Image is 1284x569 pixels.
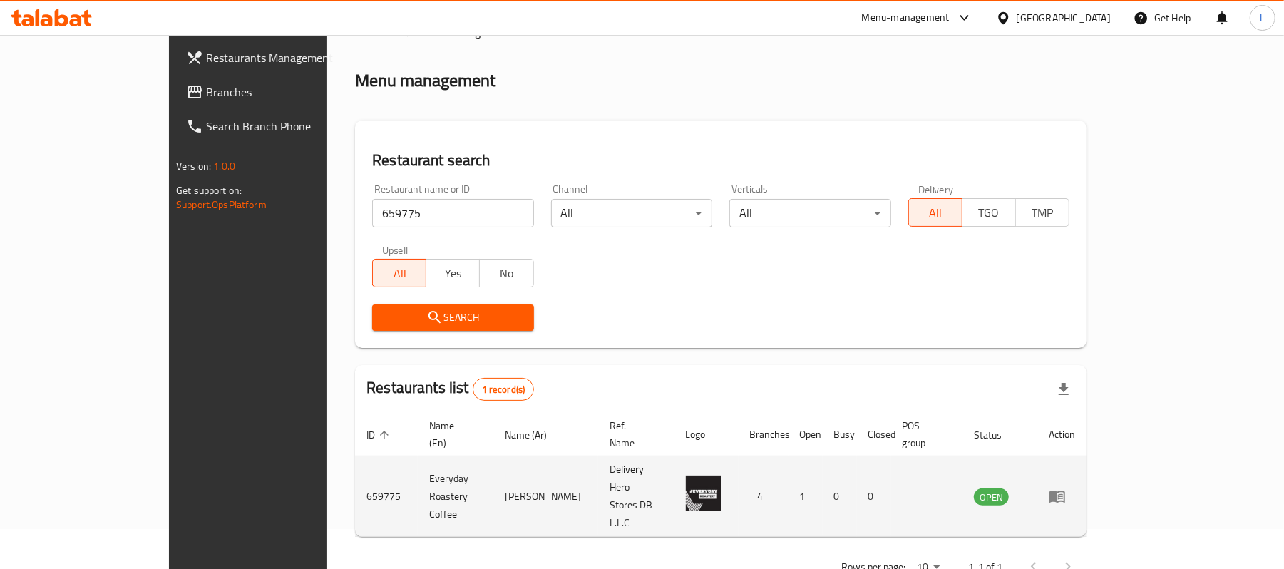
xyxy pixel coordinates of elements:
[974,488,1009,506] div: OPEN
[384,309,522,327] span: Search
[610,417,657,451] span: Ref. Name
[486,263,528,284] span: No
[175,41,384,75] a: Restaurants Management
[175,109,384,143] a: Search Branch Phone
[1015,198,1069,227] button: TMP
[366,377,534,401] h2: Restaurants list
[418,456,493,537] td: Everyday Roastery Coffee
[355,69,495,92] h2: Menu management
[1047,372,1081,406] div: Export file
[175,75,384,109] a: Branches
[551,199,712,227] div: All
[372,150,1069,171] h2: Restaurant search
[1017,10,1111,26] div: [GEOGRAPHIC_DATA]
[372,199,533,227] input: Search for restaurant name or ID..
[1260,10,1265,26] span: L
[355,456,418,537] td: 659775
[429,417,476,451] span: Name (En)
[686,476,721,511] img: Everyday Roastery Coffee
[823,413,857,456] th: Busy
[908,198,962,227] button: All
[974,489,1009,506] span: OPEN
[432,263,474,284] span: Yes
[176,181,242,200] span: Get support on:
[355,413,1087,537] table: enhanced table
[473,383,534,396] span: 1 record(s)
[406,24,411,41] li: /
[857,413,891,456] th: Closed
[176,157,211,175] span: Version:
[918,184,954,194] label: Delivery
[823,456,857,537] td: 0
[968,203,1010,223] span: TGO
[426,259,480,287] button: Yes
[789,413,823,456] th: Open
[1022,203,1064,223] span: TMP
[1037,413,1087,456] th: Action
[1049,488,1075,505] div: Menu
[176,195,267,214] a: Support.OpsPlatform
[493,456,598,537] td: [PERSON_NAME]
[372,304,533,331] button: Search
[739,456,789,537] td: 4
[739,413,789,456] th: Branches
[505,426,565,444] span: Name (Ar)
[382,245,409,255] label: Upsell
[206,118,372,135] span: Search Branch Phone
[857,456,891,537] td: 0
[479,259,533,287] button: No
[366,426,394,444] span: ID
[417,24,512,41] span: Menu management
[674,413,739,456] th: Logo
[862,9,950,26] div: Menu-management
[915,203,957,223] span: All
[206,49,372,66] span: Restaurants Management
[789,456,823,537] td: 1
[206,83,372,101] span: Branches
[372,259,426,287] button: All
[974,426,1020,444] span: Status
[962,198,1016,227] button: TGO
[598,456,674,537] td: Delivery Hero Stores DB L.L.C
[379,263,421,284] span: All
[729,199,890,227] div: All
[213,157,235,175] span: 1.0.0
[903,417,945,451] span: POS group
